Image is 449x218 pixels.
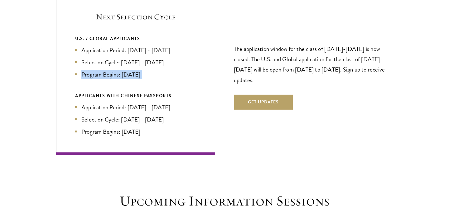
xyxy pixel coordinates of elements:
[75,103,196,112] li: Application Period: [DATE] - [DATE]
[234,44,393,85] p: The application window for the class of [DATE]-[DATE] is now closed. The U.S. and Global applicat...
[75,35,196,42] div: U.S. / GLOBAL APPLICANTS
[234,95,293,110] button: Get Updates
[75,12,196,22] h5: Next Selection Cycle
[75,70,196,79] li: Program Begins: [DATE]
[75,115,196,124] li: Selection Cycle: [DATE] - [DATE]
[75,92,196,100] div: APPLICANTS WITH CHINESE PASSPORTS
[117,192,332,210] h2: Upcoming Information Sessions
[75,58,196,67] li: Selection Cycle: [DATE] - [DATE]
[75,46,196,55] li: Application Period: [DATE] - [DATE]
[75,127,196,136] li: Program Begins: [DATE]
